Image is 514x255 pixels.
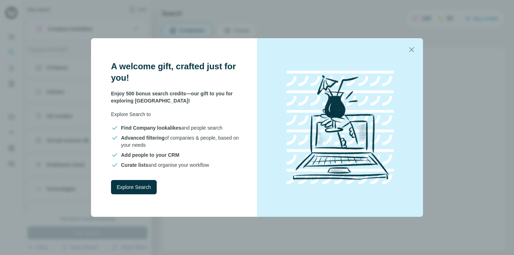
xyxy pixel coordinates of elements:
span: and people search [121,124,222,131]
span: and organise your workflow [121,161,209,169]
h3: A welcome gift, crafted just for you! [111,61,240,84]
span: Advanced filtering [121,135,165,141]
p: Enjoy 500 bonus search credits—our gift to you for exploring [GEOGRAPHIC_DATA]! [111,90,240,104]
span: Explore Search [117,184,151,191]
span: Curate lists [121,162,148,168]
button: Explore Search [111,180,157,194]
p: Explore Search to [111,111,240,118]
img: laptop [276,63,404,192]
span: Find Company lookalikes [121,125,181,131]
span: Add people to your CRM [121,152,179,158]
span: of companies & people, based on your needs [121,134,240,149]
